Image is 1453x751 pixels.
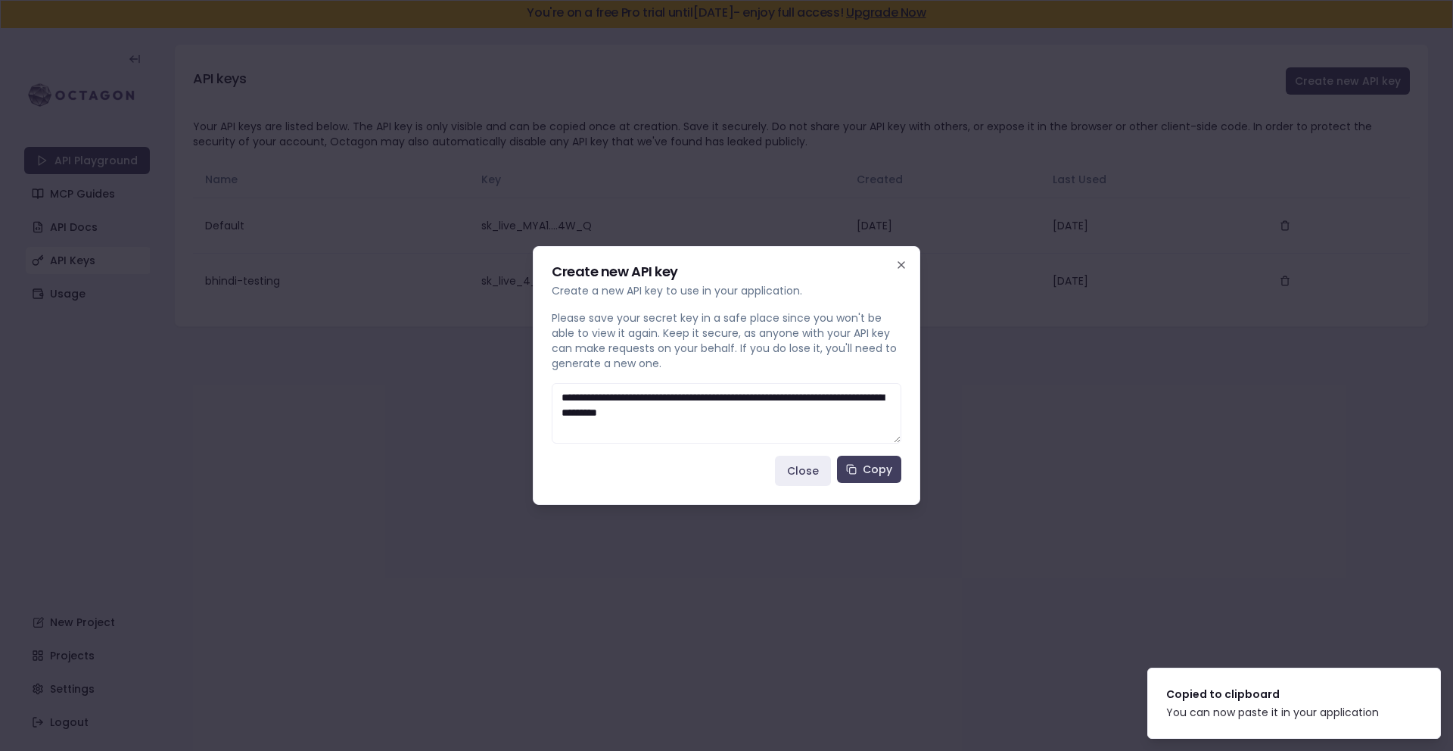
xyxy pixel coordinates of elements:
div: You can now paste it in your application [1166,705,1379,720]
h2: Create new API key [552,265,901,279]
p: Create a new API key to use in your application. [552,283,901,298]
p: Please save your secret key in a safe place since you won't be able to view it again. Keep it sec... [552,310,901,371]
button: Copy [837,456,901,483]
button: Close [775,456,831,486]
div: Copied to clipboard [1166,687,1379,702]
